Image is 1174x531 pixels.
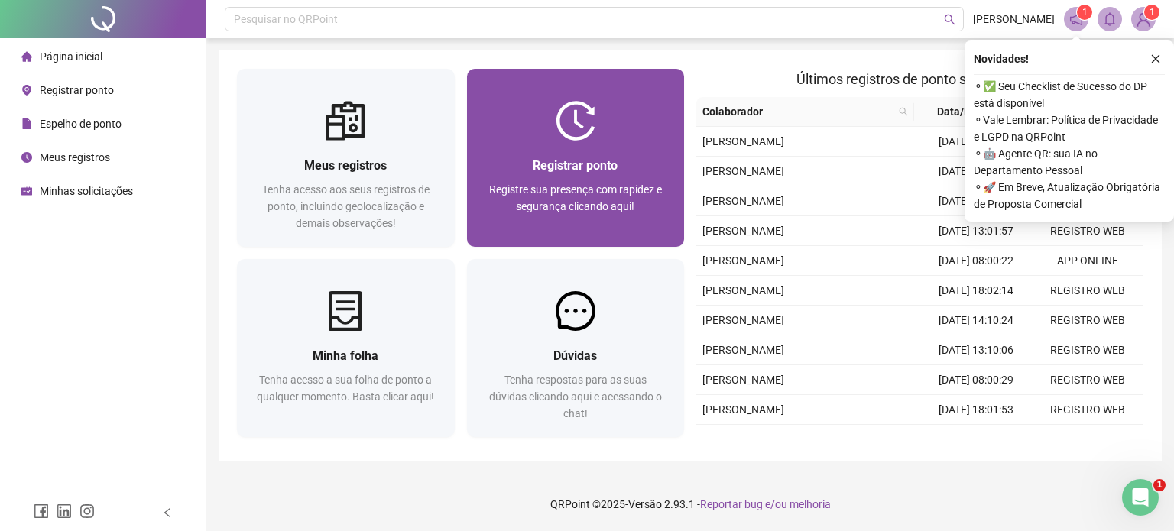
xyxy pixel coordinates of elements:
span: linkedin [57,503,72,519]
span: Meus registros [304,158,387,173]
span: Versão [628,498,662,510]
span: close [1150,53,1161,64]
span: ⚬ 🚀 Em Breve, Atualização Obrigatória de Proposta Comercial [974,179,1165,212]
span: Data/Hora [920,103,1004,120]
span: file [21,118,32,129]
span: [PERSON_NAME] [702,254,784,267]
td: REGISTRO WEB [1032,216,1143,246]
span: Página inicial [40,50,102,63]
span: Minha folha [313,348,378,363]
td: REGISTRO WEB [1032,425,1143,455]
td: [DATE] 14:10:24 [920,306,1032,335]
sup: Atualize o seu contato no menu Meus Dados [1144,5,1159,20]
span: ⚬ 🤖 Agente QR: sua IA no Departamento Pessoal [974,145,1165,179]
span: Tenha acesso a sua folha de ponto a qualquer momento. Basta clicar aqui! [257,374,434,403]
span: search [899,107,908,116]
td: [DATE] 08:00:22 [920,246,1032,276]
span: Registrar ponto [40,84,114,96]
span: [PERSON_NAME] [702,374,784,386]
a: Meus registrosTenha acesso aos seus registros de ponto, incluindo geolocalização e demais observa... [237,69,455,247]
span: 1 [1153,479,1166,491]
iframe: Intercom live chat [1122,479,1159,516]
td: [DATE] 13:39:38 [920,425,1032,455]
span: Colaborador [702,103,893,120]
span: Registrar ponto [533,158,618,173]
span: Reportar bug e/ou melhoria [700,498,831,510]
span: 1 [1150,7,1155,18]
span: Tenha acesso aos seus registros de ponto, incluindo geolocalização e demais observações! [262,183,430,229]
span: [PERSON_NAME] [973,11,1055,28]
a: DúvidasTenha respostas para as suas dúvidas clicando aqui e acessando o chat! [467,259,685,437]
td: REGISTRO WEB [1032,365,1143,395]
span: home [21,51,32,62]
a: Minha folhaTenha acesso a sua folha de ponto a qualquer momento. Basta clicar aqui! [237,259,455,437]
span: [PERSON_NAME] [702,135,784,147]
span: [PERSON_NAME] [702,344,784,356]
span: search [944,14,955,25]
span: Meus registros [40,151,110,164]
span: [PERSON_NAME] [702,284,784,296]
td: APP ONLINE [1032,246,1143,276]
td: [DATE] 08:00:29 [920,365,1032,395]
td: [DATE] 13:10:06 [920,335,1032,365]
span: [PERSON_NAME] [702,225,784,237]
span: left [162,507,173,518]
span: Minhas solicitações [40,185,133,197]
span: Novidades ! [974,50,1029,67]
td: REGISTRO WEB [1032,335,1143,365]
img: 82103 [1132,8,1155,31]
span: search [896,100,911,123]
a: Registrar pontoRegistre sua presença com rapidez e segurança clicando aqui! [467,69,685,247]
sup: 1 [1077,5,1092,20]
span: 1 [1082,7,1088,18]
td: [DATE] 18:02:14 [920,276,1032,306]
td: REGISTRO WEB [1032,306,1143,335]
span: bell [1103,12,1117,26]
span: [PERSON_NAME] [702,195,784,207]
span: Últimos registros de ponto sincronizados [796,71,1043,87]
span: [PERSON_NAME] [702,403,784,416]
span: [PERSON_NAME] [702,314,784,326]
span: notification [1069,12,1083,26]
span: environment [21,85,32,96]
td: [DATE] 14:01:07 [920,186,1032,216]
td: [DATE] 13:01:57 [920,216,1032,246]
span: facebook [34,503,49,519]
span: Tenha respostas para as suas dúvidas clicando aqui e acessando o chat! [489,374,662,419]
footer: QRPoint © 2025 - 2.93.1 - [206,478,1174,531]
span: Registre sua presença com rapidez e segurança clicando aqui! [489,183,662,212]
span: ⚬ ✅ Seu Checklist de Sucesso do DP está disponível [974,78,1165,112]
td: REGISTRO WEB [1032,395,1143,425]
span: Espelho de ponto [40,118,122,130]
th: Data/Hora [914,97,1023,127]
span: clock-circle [21,152,32,163]
td: [DATE] 08:02:11 [920,127,1032,157]
td: [DATE] 18:02:06 [920,157,1032,186]
span: schedule [21,186,32,196]
td: [DATE] 18:01:53 [920,395,1032,425]
span: [PERSON_NAME] [702,165,784,177]
td: REGISTRO WEB [1032,276,1143,306]
span: Dúvidas [553,348,597,363]
span: ⚬ Vale Lembrar: Política de Privacidade e LGPD na QRPoint [974,112,1165,145]
span: instagram [79,503,95,519]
